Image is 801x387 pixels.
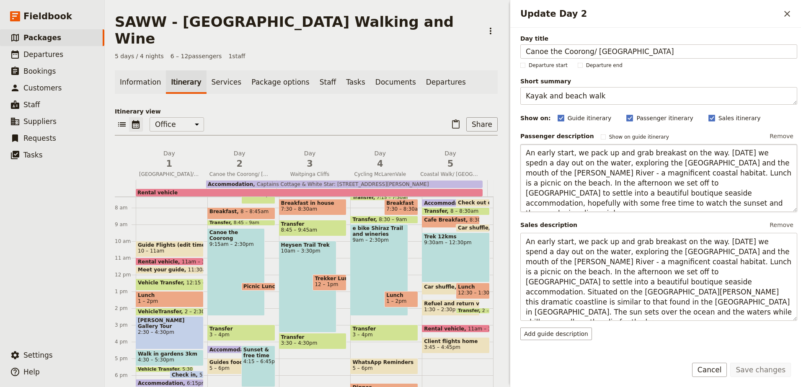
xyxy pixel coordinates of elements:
[350,216,418,224] div: Transfer8:30 – 9am
[281,242,335,248] span: Heysen Trail Trek
[187,380,206,386] span: 6:15pm
[456,224,490,232] div: Car shuffle
[520,44,797,59] input: Day title
[115,238,136,245] div: 10 am
[352,225,406,237] span: e bike Shiraz Trail and wineries
[422,199,480,207] div: Accommodation4:15pm – 7:30am
[115,117,129,132] button: List view
[586,62,623,69] span: Departure end
[352,237,406,243] span: 9am – 2:30pm
[520,77,797,85] span: Short summary
[424,344,460,350] span: 3:45 – 4:45pm
[609,134,669,140] span: Show on guide itinerary
[386,292,416,298] span: Lunch
[138,267,188,273] span: Meet your guide
[186,280,218,289] span: 12:15 – 1pm
[424,284,458,290] span: Car shuffle
[23,50,63,59] span: Departures
[520,348,797,357] div: Cover image
[730,363,791,377] button: Save changes
[520,87,797,105] textarea: Short summary
[520,221,577,229] label: Sales description
[138,317,202,329] span: [PERSON_NAME] Gallery Tour
[136,258,204,266] div: Rental vehicle11am – 3pm
[424,301,478,307] span: Refuel and return vehicles
[115,288,136,295] div: 1 pm
[23,134,56,142] span: Requests
[209,347,258,352] span: Accommodation
[692,363,727,377] button: Cancel
[281,334,345,340] span: Transfer
[209,365,230,371] span: 5 – 6pm
[23,117,57,126] span: Suppliers
[315,281,338,287] span: 12 – 1pm
[23,67,56,75] span: Bookings
[136,291,204,307] div: Lunch1 – 2pm
[115,271,136,278] div: 12 pm
[115,70,166,94] a: Information
[458,290,497,296] span: 12:30 – 1:30pm
[352,217,379,222] span: Transfer
[424,200,473,206] span: Accommodation
[276,149,347,180] button: Day3Waitpinga Cliffs
[315,70,341,94] a: Staff
[279,333,347,349] div: Transfer3:30 – 4:30pm
[241,346,275,387] div: Sunset & free time4:15 – 6:45pm
[466,117,498,132] button: Share
[350,149,410,170] h2: Day
[115,322,136,328] div: 3 pm
[206,181,483,188] div: AccommodationCaptains Cottage & White Star: [STREET_ADDRESS][PERSON_NAME]
[207,207,275,219] div: Breakfast8 – 8:45am
[280,149,340,170] h2: Day
[172,372,199,377] span: Check in
[23,368,40,376] span: Help
[422,325,490,333] div: Rental vehicle11am – 3pm
[209,157,270,170] span: 2
[420,157,481,170] span: 5
[483,24,498,38] button: Actions
[384,199,418,215] div: Breakfast7:30 – 8:30am
[422,216,480,228] div: Cafe Breakfast8:30 – 9:15am
[352,359,416,365] span: WhatsApp Reminders
[313,274,346,291] div: Trekker Lunch12 – 1pm
[136,171,203,178] span: [GEOGRAPHIC_DATA]/[GEOGRAPHIC_DATA]/[GEOGRAPHIC_DATA]
[424,338,488,344] span: Client flights home
[780,7,794,21] button: Close drawer
[520,8,780,20] h2: Update Day 2
[136,308,204,316] div: VehicleTransfer2 – 2:30pm
[370,70,421,94] a: Documents
[253,181,429,187] span: Captains Cottage & White Star: [STREET_ADDRESS][PERSON_NAME]
[207,228,265,316] div: Canoe the Coorong9:15am – 2:30pm
[166,70,206,94] a: Itinerary
[209,359,263,365] span: Guides food shop
[138,309,185,315] span: VehicleTransfer
[207,346,265,353] div: Accommodation4:15pm – 7:30am
[424,240,488,245] span: 9:30am – 12:30pm
[207,220,275,226] div: Transfer8:45 – 9am
[115,52,164,60] span: 5 days / 4 nights
[341,70,370,94] a: Tasks
[458,308,482,313] span: Transfer
[386,298,406,304] span: 1 – 2pm
[520,144,797,212] textarea: An early start, we pack up and grab breakast on the way. [DATE] we spedn a day out on the water, ...
[240,209,269,218] span: 8 – 8:45am
[228,52,245,60] span: 1 staff
[115,338,136,345] div: 4 pm
[482,308,508,313] span: 2 – 2:20pm
[458,200,517,206] span: Check out of accom
[137,190,178,196] span: Rental vehicle
[115,255,136,261] div: 11 am
[766,219,797,231] button: Remove
[352,326,416,332] span: Transfer
[718,114,761,122] span: Sales itinerary
[136,189,483,196] div: Rental vehicle
[115,13,478,47] h1: SAWW - [GEOGRAPHIC_DATA] Walking and Wine
[241,191,275,204] div: Transfer7 – 7:50am
[520,132,594,140] label: Passenger description
[520,34,797,43] span: Day title
[138,248,164,254] span: 10 – 11am
[350,195,408,201] div: Transfer7:15 – 7:30am
[243,284,282,289] span: Picnic Lunch
[449,117,463,132] button: Paste itinerary item
[115,107,498,116] p: Itinerary view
